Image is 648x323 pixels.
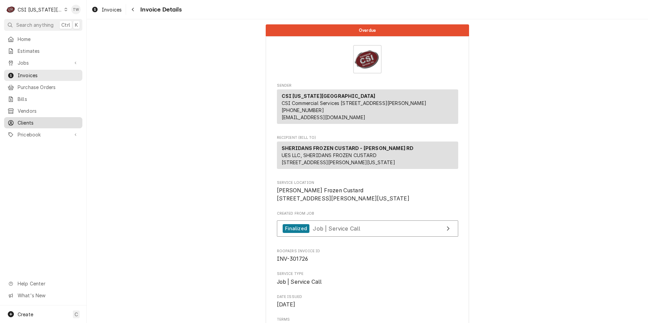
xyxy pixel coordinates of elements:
[277,317,458,322] span: Terms
[4,82,82,93] a: Purchase Orders
[89,4,124,15] a: Invoices
[127,4,138,15] button: Navigate back
[4,19,82,31] button: Search anythingCtrlK
[18,36,79,43] span: Home
[277,180,458,186] span: Service Location
[277,142,458,172] div: Recipient (Bill To)
[277,301,296,308] span: [DATE]
[282,114,365,120] a: [EMAIL_ADDRESS][DOMAIN_NAME]
[18,292,78,299] span: What's New
[266,24,469,36] div: Status
[277,278,458,286] span: Service Type
[277,279,322,285] span: Job | Service Call
[277,256,308,262] span: INV-301726
[277,187,458,202] span: Service Location
[277,89,458,127] div: Sender
[277,271,458,277] span: Service Type
[277,249,458,254] span: Roopairs Invoice ID
[277,180,458,203] div: Service Location
[18,119,79,126] span: Clients
[4,93,82,105] a: Bills
[18,72,79,79] span: Invoices
[6,5,16,14] div: C
[282,145,414,151] strong: SHERIDANS FROZEN CUSTARD - [PERSON_NAME] RD
[277,211,458,240] div: Created From Job
[18,311,33,317] span: Create
[61,21,70,28] span: Ctrl
[277,142,458,169] div: Recipient (Bill To)
[277,135,458,172] div: Invoice Recipient
[71,5,81,14] div: TW
[18,107,79,114] span: Vendors
[277,301,458,309] span: Date Issued
[4,129,82,140] a: Go to Pricebook
[18,95,79,103] span: Bills
[4,70,82,81] a: Invoices
[282,100,426,106] span: CSI Commercial Services [STREET_ADDRESS][PERSON_NAME]
[4,105,82,116] a: Vendors
[277,211,458,216] span: Created From Job
[18,84,79,91] span: Purchase Orders
[282,107,324,113] a: [PHONE_NUMBER]
[18,59,69,66] span: Jobs
[277,294,458,300] span: Date Issued
[277,249,458,263] div: Roopairs Invoice ID
[4,117,82,128] a: Clients
[4,57,82,68] a: Go to Jobs
[277,271,458,286] div: Service Type
[277,83,458,127] div: Invoice Sender
[102,6,122,13] span: Invoices
[138,5,181,14] span: Invoice Details
[18,6,62,13] div: CSI [US_STATE][GEOGRAPHIC_DATA]
[277,83,458,88] span: Sender
[277,135,458,141] span: Recipient (Bill To)
[313,225,360,232] span: Job | Service Call
[283,224,309,233] div: Finalized
[277,220,458,237] a: View Job
[282,152,395,165] span: UES LLC, SHERIDANS FROZEN CUSTARD [STREET_ADDRESS][PERSON_NAME][US_STATE]
[18,47,79,55] span: Estimates
[16,21,54,28] span: Search anything
[71,5,81,14] div: Tori Warrick's Avatar
[18,280,78,287] span: Help Center
[277,89,458,124] div: Sender
[6,5,16,14] div: CSI Kansas City's Avatar
[359,28,376,33] span: Overdue
[4,34,82,45] a: Home
[4,278,82,289] a: Go to Help Center
[4,45,82,57] a: Estimates
[75,21,78,28] span: K
[277,187,409,202] span: [PERSON_NAME] Frozen Custard [STREET_ADDRESS][PERSON_NAME][US_STATE]
[18,131,69,138] span: Pricebook
[75,311,78,318] span: C
[277,255,458,263] span: Roopairs Invoice ID
[4,290,82,301] a: Go to What's New
[353,45,382,73] img: Logo
[277,294,458,309] div: Date Issued
[282,93,376,99] strong: CSI [US_STATE][GEOGRAPHIC_DATA]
